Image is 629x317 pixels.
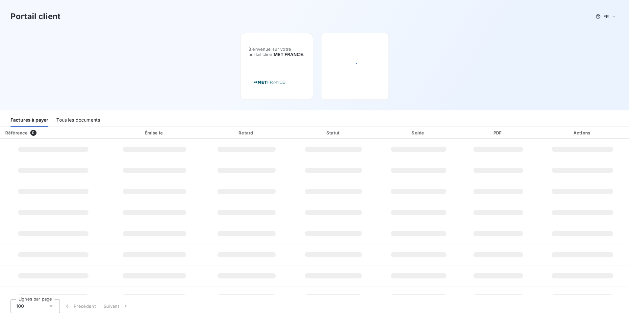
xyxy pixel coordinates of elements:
img: Company logo [248,73,290,92]
div: PDF [462,130,535,136]
div: Actions [537,130,628,136]
div: Statut [292,130,375,136]
h3: Portail client [11,11,61,22]
div: Référence [5,130,28,135]
span: Bienvenue sur votre portail client . [248,46,305,57]
div: Retard [204,130,289,136]
div: Tous les documents [56,113,100,127]
div: Émise le [108,130,201,136]
span: MET FRANCE [274,52,303,57]
button: Précédent [60,299,100,313]
span: FR [603,14,609,19]
div: Solde [378,130,459,136]
button: Suivant [100,299,133,313]
div: Factures à payer [11,113,48,127]
span: 0 [30,130,36,136]
span: 100 [16,303,24,309]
